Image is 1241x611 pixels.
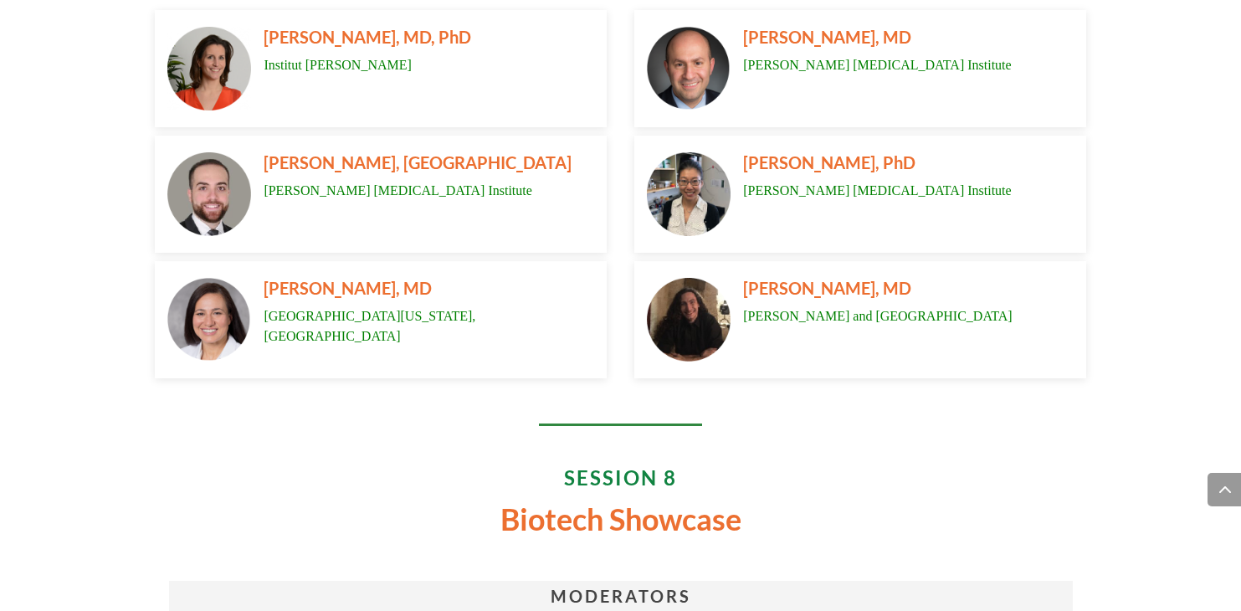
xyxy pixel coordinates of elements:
[169,468,1073,496] h4: session 8
[743,183,1011,198] span: [PERSON_NAME] [MEDICAL_DATA] Institute
[743,27,911,47] span: [PERSON_NAME], MD
[264,27,471,47] span: [PERSON_NAME], MD, PhD
[264,152,572,172] span: [PERSON_NAME], [GEOGRAPHIC_DATA]
[169,496,1073,542] p: Biotech Showcase
[264,58,411,72] span: Institut [PERSON_NAME]
[167,27,251,110] img: David Braun
[743,278,911,298] span: [PERSON_NAME], MD
[264,278,432,298] span: [PERSON_NAME], MD
[647,152,731,236] img: David Braun
[167,152,251,236] img: David Braun
[264,183,531,198] span: [PERSON_NAME] [MEDICAL_DATA] Institute
[169,585,1073,607] p: MODERATORS
[743,152,915,172] span: [PERSON_NAME], PhD
[743,58,1011,72] span: [PERSON_NAME] [MEDICAL_DATA] Institute
[264,309,475,343] span: [GEOGRAPHIC_DATA][US_STATE], [GEOGRAPHIC_DATA]
[743,309,1012,323] span: [PERSON_NAME] and [GEOGRAPHIC_DATA]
